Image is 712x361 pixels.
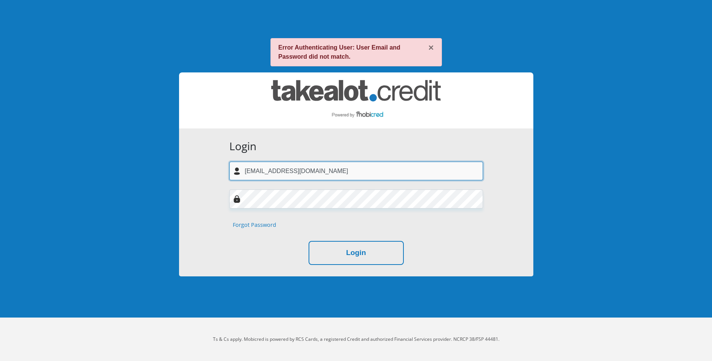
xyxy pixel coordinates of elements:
button: × [428,43,434,52]
strong: Error Authenticating User: User Email and Password did not match. [278,44,400,60]
p: Ts & Cs apply. Mobicred is powered by RCS Cards, a registered Credit and authorized Financial Ser... [145,336,568,343]
img: takealot_credit logo [271,80,441,121]
input: Username [229,162,483,180]
img: user-icon image [233,167,241,175]
h3: Login [229,140,483,153]
a: Forgot Password [233,221,276,229]
img: Image [233,195,241,203]
button: Login [309,241,404,265]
